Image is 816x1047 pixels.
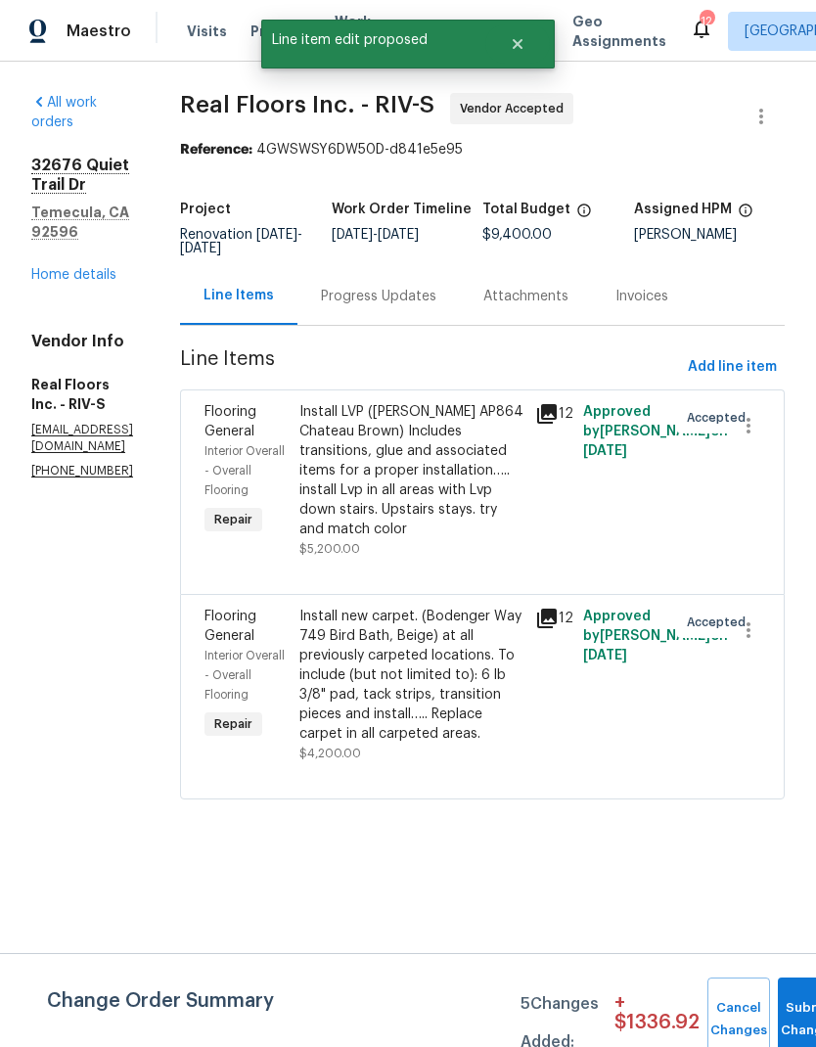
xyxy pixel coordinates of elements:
[335,12,385,51] span: Work Orders
[688,355,777,380] span: Add line item
[615,287,668,306] div: Invoices
[180,242,221,255] span: [DATE]
[180,203,231,216] h5: Project
[261,20,485,61] span: Line item edit proposed
[180,228,302,255] span: -
[738,203,753,228] span: The hpm assigned to this work order.
[483,287,568,306] div: Attachments
[332,203,472,216] h5: Work Order Timeline
[204,610,256,643] span: Flooring General
[583,444,627,458] span: [DATE]
[31,332,133,351] h4: Vendor Info
[180,228,302,255] span: Renovation
[250,22,311,41] span: Projects
[204,286,274,305] div: Line Items
[180,349,680,386] span: Line Items
[460,99,571,118] span: Vendor Accepted
[204,650,285,701] span: Interior Overall - Overall Flooring
[482,228,552,242] span: $9,400.00
[206,510,260,529] span: Repair
[206,714,260,734] span: Repair
[180,143,252,157] b: Reference:
[321,287,436,306] div: Progress Updates
[299,607,524,744] div: Install new carpet. (Bodenger Way 749 Bird Bath, Beige) at all previously carpeted locations. To ...
[67,22,131,41] span: Maestro
[634,228,786,242] div: [PERSON_NAME]
[378,228,419,242] span: [DATE]
[299,402,524,539] div: Install LVP ([PERSON_NAME] AP864 Chateau Brown) Includes transitions, glue and associated items f...
[572,12,666,51] span: Geo Assignments
[180,140,785,159] div: 4GWSWSY6DW50D-d841e5e95
[687,613,753,632] span: Accepted
[31,96,97,129] a: All work orders
[687,408,753,428] span: Accepted
[299,748,361,759] span: $4,200.00
[299,543,360,555] span: $5,200.00
[535,402,570,426] div: 12
[485,24,550,64] button: Close
[482,203,570,216] h5: Total Budget
[583,610,728,662] span: Approved by [PERSON_NAME] on
[204,445,285,496] span: Interior Overall - Overall Flooring
[576,203,592,228] span: The total cost of line items that have been proposed by Opendoor. This sum includes line items th...
[535,607,570,630] div: 12
[583,649,627,662] span: [DATE]
[680,349,785,386] button: Add line item
[180,93,434,116] span: Real Floors Inc. - RIV-S
[31,375,133,414] h5: Real Floors Inc. - RIV-S
[634,203,732,216] h5: Assigned HPM
[204,405,256,438] span: Flooring General
[256,228,297,242] span: [DATE]
[31,268,116,282] a: Home details
[332,228,373,242] span: [DATE]
[187,22,227,41] span: Visits
[700,12,713,31] div: 12
[583,405,728,458] span: Approved by [PERSON_NAME] on
[332,228,419,242] span: -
